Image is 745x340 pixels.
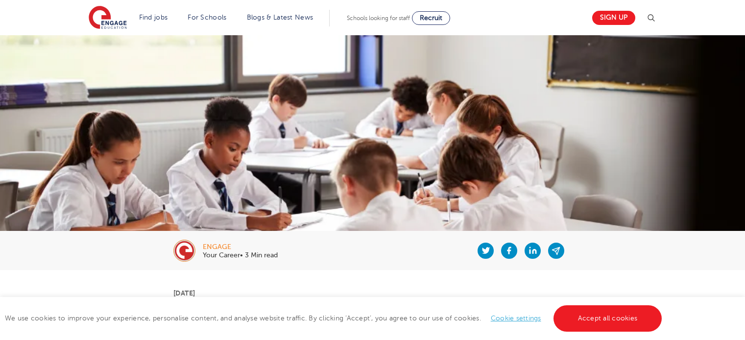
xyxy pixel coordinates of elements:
a: Sign up [592,11,635,25]
a: For Schools [188,14,226,21]
p: [DATE] [173,290,572,296]
p: Your Career• 3 Min read [203,252,278,259]
span: Schools looking for staff [347,15,410,22]
span: We use cookies to improve your experience, personalise content, and analyse website traffic. By c... [5,315,664,322]
a: Blogs & Latest News [247,14,313,21]
a: Find jobs [139,14,168,21]
img: Engage Education [89,6,127,30]
a: Recruit [412,11,450,25]
div: engage [203,244,278,250]
span: Recruit [420,14,442,22]
a: Accept all cookies [553,305,662,332]
a: Cookie settings [491,315,541,322]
